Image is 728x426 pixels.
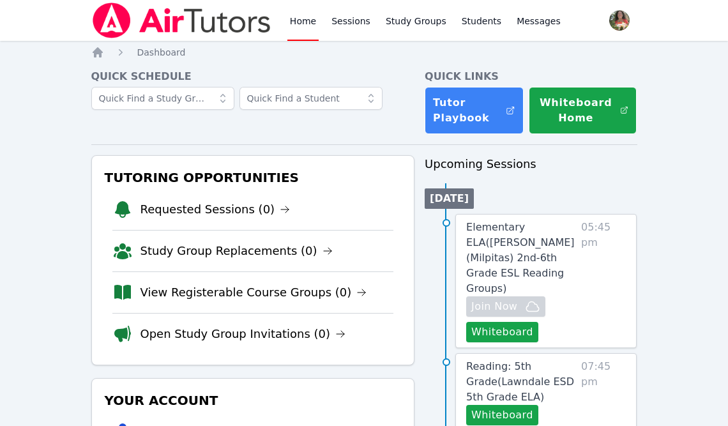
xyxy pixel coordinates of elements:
[102,389,404,412] h3: Your Account
[140,284,367,301] a: View Registerable Course Groups (0)
[425,87,524,134] a: Tutor Playbook
[137,47,186,57] span: Dashboard
[137,46,186,59] a: Dashboard
[466,359,576,405] a: Reading: 5th Grade(Lawndale ESD 5th Grade ELA)
[91,69,415,84] h4: Quick Schedule
[466,220,576,296] a: Elementary ELA([PERSON_NAME] (Milpitas) 2nd-6th Grade ESL Reading Groups)
[91,46,637,59] nav: Breadcrumb
[140,325,346,343] a: Open Study Group Invitations (0)
[581,359,626,425] span: 07:45 pm
[425,69,637,84] h4: Quick Links
[91,87,234,110] input: Quick Find a Study Group
[466,405,538,425] button: Whiteboard
[466,221,575,294] span: Elementary ELA ( [PERSON_NAME] (Milpitas) 2nd-6th Grade ESL Reading Groups )
[466,322,538,342] button: Whiteboard
[102,166,404,189] h3: Tutoring Opportunities
[425,155,637,173] h3: Upcoming Sessions
[517,15,561,27] span: Messages
[239,87,383,110] input: Quick Find a Student
[471,299,517,314] span: Join Now
[466,360,574,403] span: Reading: 5th Grade ( Lawndale ESD 5th Grade ELA )
[529,87,637,134] button: Whiteboard Home
[466,296,545,317] button: Join Now
[425,188,474,209] li: [DATE]
[91,3,272,38] img: Air Tutors
[140,201,291,218] a: Requested Sessions (0)
[140,242,333,260] a: Study Group Replacements (0)
[581,220,626,342] span: 05:45 pm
